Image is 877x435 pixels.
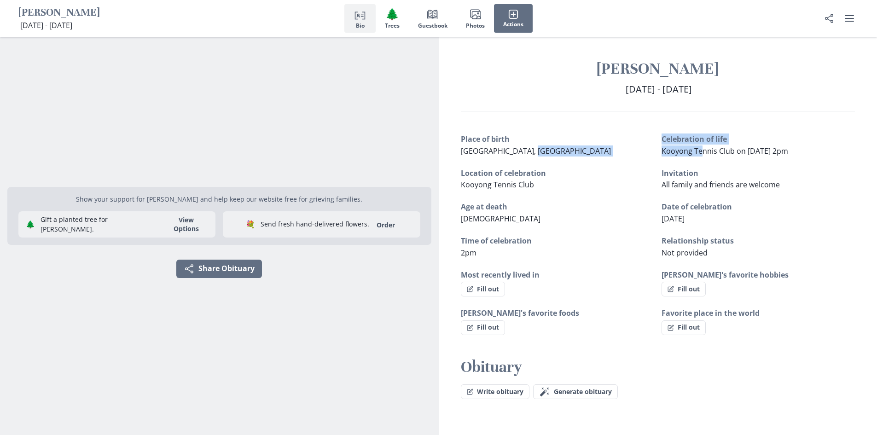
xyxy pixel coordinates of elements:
span: All family and friends are welcome [662,180,780,190]
span: Guestbook [418,23,447,29]
span: Not provided [662,248,708,258]
h3: [PERSON_NAME]'s favorite hobbies [662,269,855,280]
span: Kooyong Tennis Club on [DATE] 2pm [662,146,788,156]
h3: Time of celebration [461,235,654,246]
button: Write obituary [461,384,529,399]
button: user menu [840,9,859,28]
button: Fill out [662,282,706,296]
span: [DEMOGRAPHIC_DATA] [461,214,540,224]
span: [GEOGRAPHIC_DATA], [GEOGRAPHIC_DATA] [461,146,611,156]
a: Order [371,220,401,229]
span: Actions [503,21,523,28]
button: Fill out [461,282,505,296]
h3: Most recently lived in [461,269,654,280]
button: Share Obituary [176,260,262,278]
button: View Options [160,215,212,233]
h2: Obituary [461,357,855,377]
p: Show your support for [PERSON_NAME] and help keep our website free for grieving families. [18,194,420,204]
button: Share Obituary [820,9,838,28]
span: Bio [356,23,365,29]
span: [DATE] - [DATE] [20,20,72,30]
span: [DATE] [662,214,685,224]
h3: Favorite place in the world [662,307,855,319]
button: Fill out [461,320,505,335]
span: Trees [385,23,400,29]
span: Tree [385,7,399,21]
button: Trees [376,4,409,33]
button: Guestbook [409,4,457,33]
button: Actions [494,4,533,33]
h1: [PERSON_NAME] [461,59,855,79]
h3: Relationship status [662,235,855,246]
h3: Place of birth [461,133,654,145]
h3: Celebration of life [662,133,855,145]
h3: Age at death [461,201,654,212]
h1: [PERSON_NAME] [18,6,100,20]
button: Fill out [662,320,706,335]
h3: Location of celebration [461,168,654,179]
button: Generate obituary [533,384,618,399]
span: [DATE] - [DATE] [626,83,692,95]
span: Photos [466,23,485,29]
button: Photos [457,4,494,33]
h3: [PERSON_NAME]'s favorite foods [461,307,654,319]
button: Bio [344,4,376,33]
h3: Date of celebration [662,201,855,212]
span: Generate obituary [554,388,612,396]
span: Kooyong Tennis Club [461,180,534,190]
h3: Invitation [662,168,855,179]
span: 2pm [461,248,476,258]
